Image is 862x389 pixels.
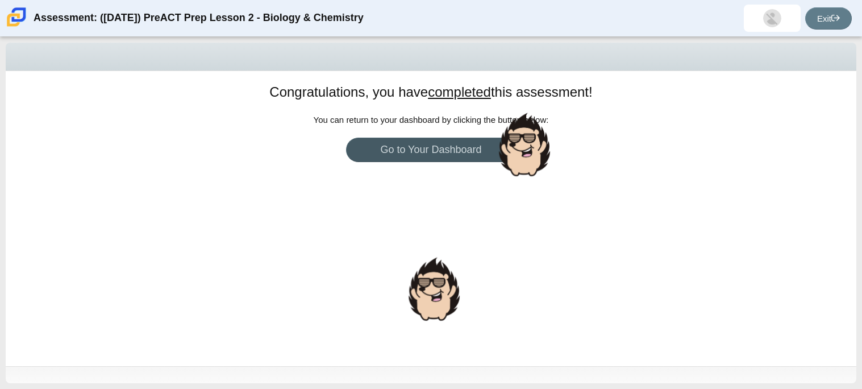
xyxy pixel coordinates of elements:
[5,5,28,29] img: Carmen School of Science & Technology
[5,21,28,31] a: Carmen School of Science & Technology
[763,9,781,27] img: sebastian.gutierre.mcWrBx
[314,115,549,125] span: You can return to your dashboard by clicking the button below:
[346,138,517,162] a: Go to Your Dashboard
[428,84,491,100] u: completed
[34,5,364,32] div: Assessment: ([DATE]) PreACT Prep Lesson 2 - Biology & Chemistry
[805,7,852,30] a: Exit
[269,82,592,102] h1: Congratulations, you have this assessment!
